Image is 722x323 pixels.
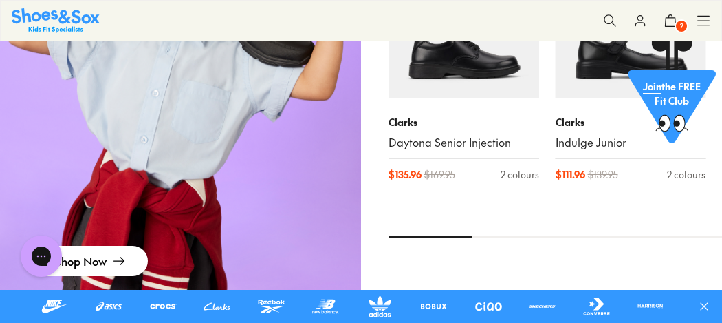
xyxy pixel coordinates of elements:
a: Jointhe FREE Fit Club [628,41,716,151]
button: 2 [655,6,686,36]
a: Indulge Junior [556,135,706,150]
p: the FREE Fit Club [628,68,716,119]
span: $ 169.95 [424,167,455,182]
span: Join [643,79,661,93]
a: Daytona Senior Injection [389,135,539,150]
span: $ 135.96 [389,167,422,182]
p: Clarks [556,115,706,129]
span: 2 [675,19,688,33]
span: $ 111.96 [556,167,585,182]
div: 2 colours [667,167,705,182]
p: Clarks [389,115,539,129]
span: $ 139.95 [588,167,618,182]
div: 2 colours [501,167,539,182]
a: Shoes & Sox [12,8,100,32]
a: Shop Now [33,246,148,276]
img: SNS_Logo_Responsive.svg [12,8,100,32]
iframe: Gorgias live chat messenger [14,231,69,282]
